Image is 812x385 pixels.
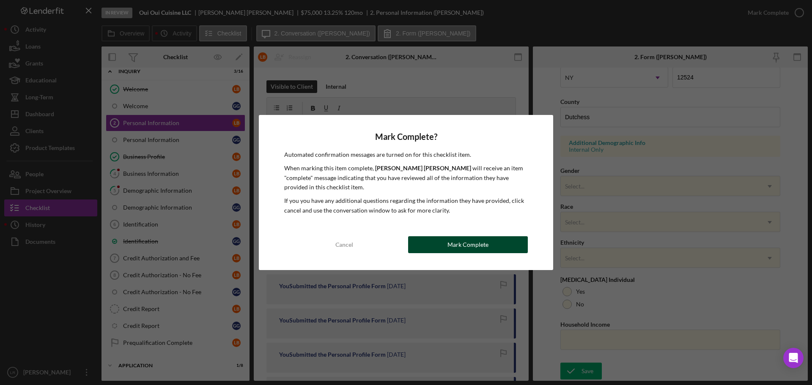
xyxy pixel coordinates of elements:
p: When marking this item complete, will receive an item "complete" message indicating that you have... [284,164,528,192]
button: Cancel [284,236,404,253]
b: [PERSON_NAME] [PERSON_NAME] [375,164,471,172]
div: Cancel [335,236,353,253]
button: Mark Complete [408,236,528,253]
div: Open Intercom Messenger [783,348,804,368]
div: Mark Complete [447,236,488,253]
p: Automated confirmation messages are turned on for this checklist item. [284,150,528,159]
h4: Mark Complete? [284,132,528,142]
p: If you you have any additional questions regarding the information they have provided, click canc... [284,196,528,215]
